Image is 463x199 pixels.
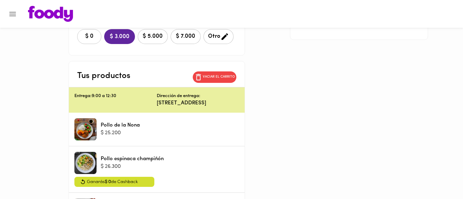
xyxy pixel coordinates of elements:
[4,6,21,23] button: Menu
[157,93,200,99] p: Dirección de entrega:
[87,178,138,186] span: Ganarás de Cashback
[104,29,135,44] button: $ 3.000
[157,99,239,107] p: [STREET_ADDRESS]
[203,29,234,44] button: Otro
[101,129,140,137] p: $ 25.200
[138,29,168,44] button: $ 5.000
[193,71,236,83] button: Vaciar el carrito
[28,6,73,22] img: logo.png
[74,93,157,99] p: Entrega: 9:00 a 12:30
[203,75,235,79] p: Vaciar el carrito
[208,32,229,41] span: Otro
[77,70,130,82] p: Tus productos
[77,29,101,44] button: $ 0
[74,118,97,140] div: Pollo de la Nona
[101,163,164,170] p: $ 26.300
[175,33,196,40] span: $ 7.000
[101,122,140,129] p: Pollo de la Nona
[110,34,129,40] span: $ 3.000
[142,33,163,40] span: $ 5.000
[105,180,111,184] span: $ 0
[171,29,201,44] button: $ 7.000
[423,159,456,192] iframe: Messagebird Livechat Widget
[74,152,97,174] div: Pollo espinaca champiñón
[101,155,164,163] p: Pollo espinaca champiñón
[82,33,97,40] span: $ 0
